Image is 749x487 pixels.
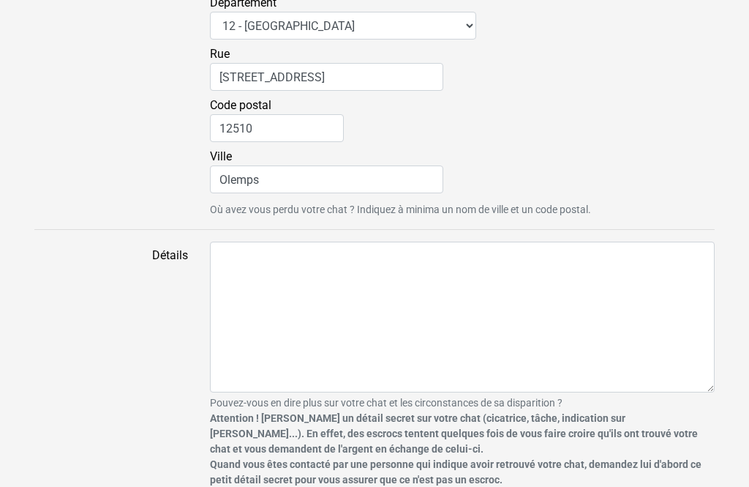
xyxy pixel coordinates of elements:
input: Rue [210,63,443,91]
label: Ville [210,148,443,193]
small: Où avez vous perdu votre chat ? Indiquez à minima un nom de ville et un code postal. [210,202,715,218]
input: Code postal [210,114,344,142]
strong: Attention ! [PERSON_NAME] un détail secret sur votre chat (cicatrice, tâche, indication sur [PERS... [210,412,701,486]
input: Ville [210,166,443,193]
label: Code postal [210,97,344,142]
select: Département [210,12,476,40]
label: Rue [210,45,443,91]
